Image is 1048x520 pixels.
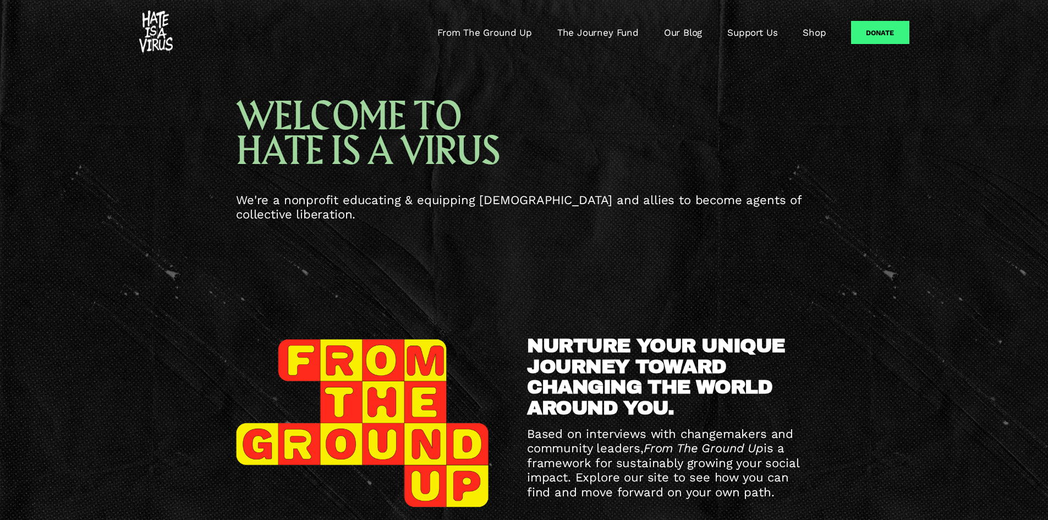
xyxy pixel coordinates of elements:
[727,26,777,39] a: Support Us
[236,92,500,177] span: WELCOME TO HATE IS A VIRUS
[527,426,803,499] span: Based on interviews with changemakers and community leaders, is a framework for sustainably growi...
[803,26,826,39] a: Shop
[437,26,532,39] a: From The Ground Up
[851,21,909,44] a: Donate
[664,26,703,39] a: Our Blog
[557,26,639,39] a: The Journey Fund
[236,193,806,222] span: We're a nonprofit educating & equipping [DEMOGRAPHIC_DATA] and allies to become agents of collect...
[527,335,791,418] strong: NURTURE YOUR UNIQUE JOURNEY TOWARD CHANGING THE WORLD AROUND YOU.
[139,10,173,54] img: #HATEISAVIRUS
[644,441,764,455] em: From The Ground Up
